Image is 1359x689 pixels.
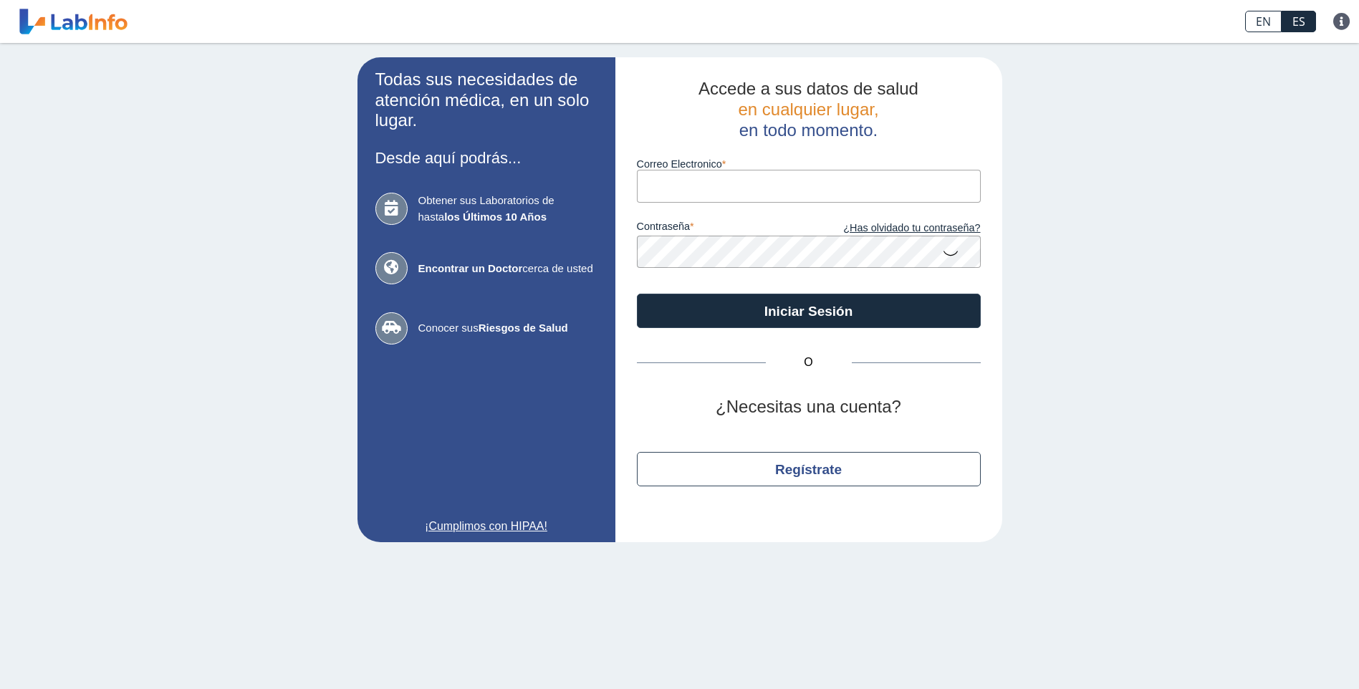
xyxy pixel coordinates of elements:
h3: Desde aquí podrás... [375,149,597,167]
span: O [766,354,852,371]
span: Obtener sus Laboratorios de hasta [418,193,597,225]
span: cerca de usted [418,261,597,277]
span: en cualquier lugar, [738,100,878,119]
b: Riesgos de Salud [479,322,568,334]
a: ¡Cumplimos con HIPAA! [375,518,597,535]
label: Correo Electronico [637,158,981,170]
button: Iniciar Sesión [637,294,981,328]
b: Encontrar un Doctor [418,262,523,274]
h2: ¿Necesitas una cuenta? [637,397,981,418]
h2: Todas sus necesidades de atención médica, en un solo lugar. [375,69,597,131]
a: ¿Has olvidado tu contraseña? [809,221,981,236]
span: Conocer sus [418,320,597,337]
label: contraseña [637,221,809,236]
a: EN [1245,11,1282,32]
button: Regístrate [637,452,981,486]
span: Accede a sus datos de salud [698,79,918,98]
a: ES [1282,11,1316,32]
b: los Últimos 10 Años [444,211,547,223]
span: en todo momento. [739,120,878,140]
